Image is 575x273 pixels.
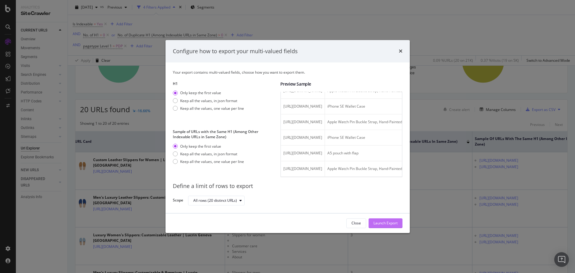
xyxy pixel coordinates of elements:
[554,252,569,267] div: Open Intercom Messenger
[173,90,244,96] div: Only keep the first value
[346,218,366,228] button: Close
[188,196,245,205] button: All rows (20 distinct URLs)
[173,151,244,157] div: Keep all the values, in json format
[399,47,402,55] div: times
[173,70,402,75] div: Your export contains multi-valued fields, choose how you want to export them.
[327,135,365,140] span: iPhone SE Wallet Case
[373,221,398,226] div: Launch Export
[180,106,244,111] div: Keep all the values, one value per line
[180,144,221,149] div: Only keep the first value
[173,144,244,149] div: Only keep the first value
[327,151,358,156] span: A5 pouch with flap
[327,88,440,94] span: Apple Watch Pin Buckle Strap, Hand-Painted Edges - Black Adapter
[166,40,410,233] div: modal
[173,98,244,103] div: Keep all the values, in json format
[283,88,322,94] span: https://www.lucrin.com/apple/apple-watch-40mm/made-to-order-41-black.htm
[283,120,322,125] span: https://www.lucrin.com/apple/apple-watch-44mm/made-to-order-45-black.htm
[180,98,237,103] div: Keep all the values, in json format
[283,166,322,172] span: https://www.lucrin.com/apple/apple-watch-44mm/made-to-order-45-silver.htm
[283,135,322,140] span: https://www.lucrin.com/pages/generique/leather-iphone-se-wallet-case.htm
[283,151,322,156] span: https://www.lucrin.com/office/a5-envelope-cases/flat-a5-leather-pouch.htm
[280,81,402,87] div: Preview Sample
[327,166,441,172] span: Apple Watch Pin Buckle Strap, Hand-Painted Edges - Silver Adapter
[173,47,298,55] div: Configure how to export your multi-valued fields
[327,120,440,125] span: Apple Watch Pin Buckle Strap, Hand-Painted Edges - Black Adapter
[173,197,183,204] label: Scope
[369,218,402,228] button: Launch Export
[173,81,275,87] label: H1
[173,129,275,139] label: Sample of URLs with the Same H1 (Among Other Indexable URLs in Same Zone)
[283,104,322,109] span: https://www.lucrin.com/apple/iphone-se/leather-iphone-se2020-wallet-case.htm
[173,183,402,190] div: Define a limit of rows to export
[180,90,221,96] div: Only keep the first value
[327,104,365,109] span: iPhone SE Wallet Case
[180,151,237,157] div: Keep all the values, in json format
[193,199,237,202] div: All rows (20 distinct URLs)
[351,221,361,226] div: Close
[180,159,244,164] div: Keep all the values, one value per line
